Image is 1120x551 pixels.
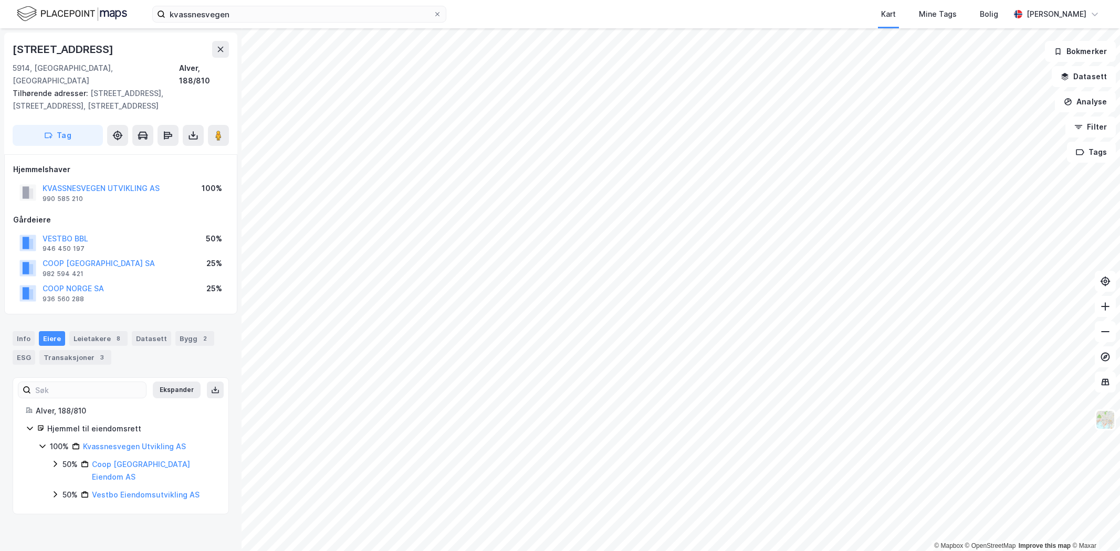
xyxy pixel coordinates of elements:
button: Datasett [1052,66,1116,87]
div: 50% [206,232,222,245]
a: Mapbox [934,542,963,549]
div: 2 [200,333,210,344]
div: Eiere [39,331,65,346]
a: Vestbo Eiendomsutvikling AS [92,490,200,499]
div: Bolig [980,8,998,20]
img: logo.f888ab2527a4732fd821a326f86c7f29.svg [17,5,127,23]
div: 8 [113,333,123,344]
input: Søk på adresse, matrikkel, gårdeiere, leietakere eller personer [165,6,433,22]
div: Gårdeiere [13,214,228,226]
div: Alver, 188/810 [179,62,229,87]
div: 100% [202,182,222,195]
div: 50% [62,458,78,471]
div: Datasett [132,331,171,346]
div: Mine Tags [919,8,957,20]
div: Leietakere [69,331,128,346]
div: Hjemmel til eiendomsrett [47,422,216,435]
div: [STREET_ADDRESS] [13,41,116,58]
div: Transaksjoner [39,350,111,365]
button: Tags [1067,142,1116,163]
img: Z [1095,410,1115,430]
div: Info [13,331,35,346]
div: Bygg [175,331,214,346]
div: 50% [62,489,78,501]
button: Ekspander [153,382,201,398]
button: Analyse [1055,91,1116,112]
div: 990 585 210 [43,195,83,203]
button: Tag [13,125,103,146]
input: Søk [31,382,146,398]
span: Tilhørende adresser: [13,89,90,98]
div: [STREET_ADDRESS], [STREET_ADDRESS], [STREET_ADDRESS] [13,87,221,112]
a: Improve this map [1019,542,1071,549]
div: ESG [13,350,35,365]
a: OpenStreetMap [965,542,1016,549]
div: 5914, [GEOGRAPHIC_DATA], [GEOGRAPHIC_DATA] [13,62,179,87]
div: 982 594 421 [43,270,83,278]
div: 100% [50,440,69,453]
div: 936 560 288 [43,295,84,303]
div: 25% [206,282,222,295]
a: Coop [GEOGRAPHIC_DATA] Eiendom AS [92,460,190,481]
div: Kart [881,8,896,20]
a: Kvassnesvegen Utvikling AS [83,442,186,451]
button: Bokmerker [1045,41,1116,62]
div: [PERSON_NAME] [1027,8,1086,20]
button: Filter [1065,116,1116,137]
div: 25% [206,257,222,270]
div: 946 450 197 [43,245,85,253]
iframe: Chat Widget [1067,501,1120,551]
div: Hjemmelshaver [13,163,228,176]
div: Alver, 188/810 [36,405,216,417]
div: Kontrollprogram for chat [1067,501,1120,551]
div: 3 [97,352,107,363]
